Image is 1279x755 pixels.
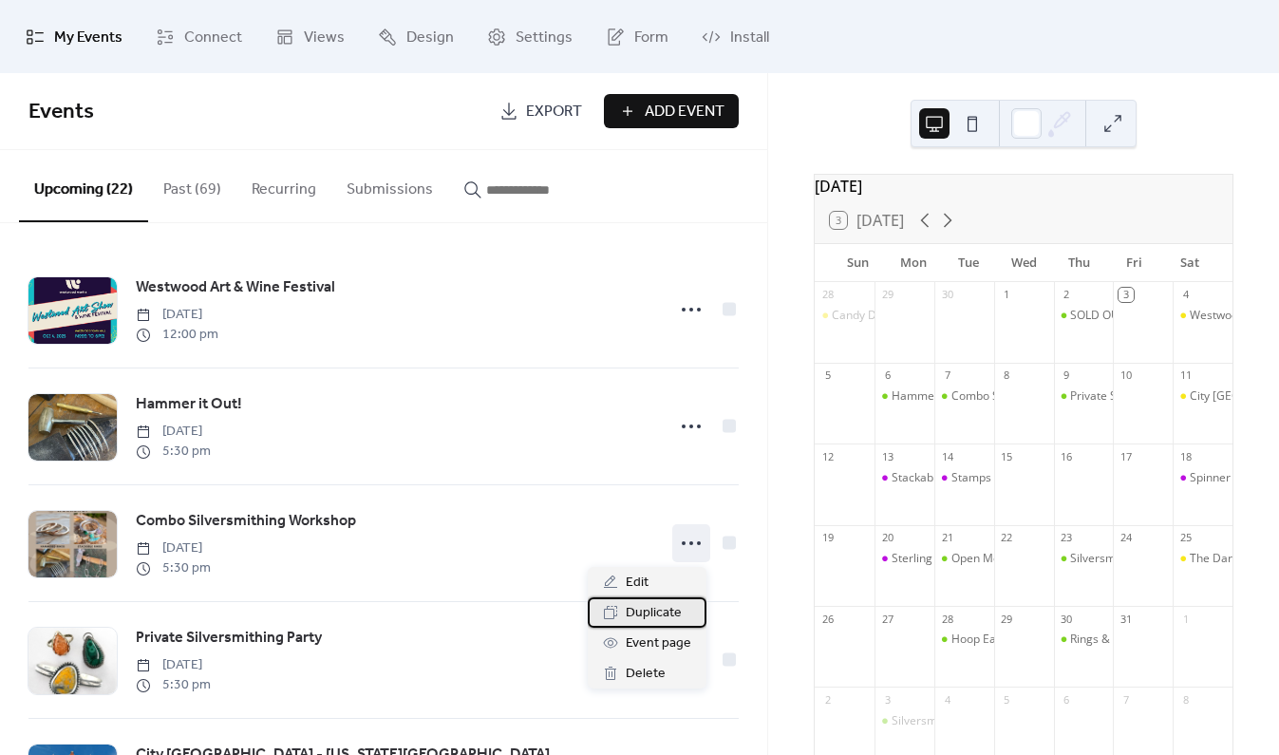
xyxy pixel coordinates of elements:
div: Candy Dance - [GEOGRAPHIC_DATA], [US_STATE] [832,308,1094,324]
div: 20 [880,531,894,545]
div: Sat [1162,244,1217,282]
div: 2 [1060,288,1074,302]
div: 29 [1000,612,1014,626]
div: 28 [940,612,954,626]
div: 4 [1178,288,1193,302]
a: Hammer it Out! [136,392,242,417]
span: Delete [626,663,666,686]
span: Install [730,23,769,52]
div: Stamps & Stones Cuff- A World of Beads [951,470,1164,486]
div: Silversmithing 1-2-3 [875,713,934,729]
a: Add Event [604,94,739,128]
div: The Dark Market - Rhinegeist Brewery [1173,551,1232,567]
div: 5 [1000,692,1014,707]
span: Export [526,101,582,123]
div: Stackable Rings - A World of Beads [892,470,1075,486]
span: My Events [54,23,122,52]
span: Events [28,91,94,133]
span: Event page [626,632,691,655]
a: Design [364,8,468,66]
span: Private Silversmithing Party [136,627,322,650]
div: 6 [1060,692,1074,707]
div: Tue [941,244,996,282]
div: 15 [1000,449,1014,463]
span: Views [304,23,345,52]
div: Mon [885,244,940,282]
a: Combo Silversmithing Workshop [136,509,356,534]
div: 26 [820,612,835,626]
button: Upcoming (22) [19,150,148,222]
a: Settings [473,8,587,66]
a: Westwood Art & Wine Festival [136,275,335,300]
a: Views [261,8,359,66]
div: 7 [1119,692,1133,707]
div: 17 [1119,449,1133,463]
div: Private Silversmithing Party [1070,388,1215,405]
div: City Flea - Washington Park [1173,388,1232,405]
div: 6 [880,368,894,383]
div: 3 [1119,288,1133,302]
div: 25 [1178,531,1193,545]
div: 2 [820,692,835,707]
div: 28 [820,288,835,302]
span: 12:00 pm [136,325,218,345]
div: 24 [1119,531,1133,545]
span: Hammer it Out! [136,393,242,416]
div: 23 [1060,531,1074,545]
div: Combo Silversmithing Workshop [951,388,1123,405]
button: Past (69) [148,150,236,220]
div: Hammer it Out! [892,388,973,405]
div: 3 [880,692,894,707]
div: 31 [1119,612,1133,626]
div: 29 [880,288,894,302]
a: My Events [11,8,137,66]
a: Form [592,8,683,66]
div: Candy Dance - Genoa, Nevada [815,308,875,324]
div: 4 [940,692,954,707]
span: 5:30 pm [136,675,211,695]
span: Design [406,23,454,52]
div: Hoop Earrings Workshop [951,632,1083,648]
a: Private Silversmithing Party [136,626,322,651]
span: Combo Silversmithing Workshop [136,510,356,533]
div: Hoop Earrings Workshop [934,632,994,648]
span: Settings [516,23,573,52]
div: Silversmithing 1-2-3 [1070,551,1176,567]
div: Private Silversmithing Party [1054,388,1114,405]
div: 16 [1060,449,1074,463]
div: Thu [1051,244,1106,282]
a: Export [485,94,596,128]
div: 8 [1178,692,1193,707]
div: 8 [1000,368,1014,383]
div: [DATE] [815,175,1232,198]
span: Edit [626,572,649,595]
div: Silversmithing 1-2-3 [1054,551,1114,567]
div: 30 [1060,612,1074,626]
a: Connect [141,8,256,66]
div: 27 [880,612,894,626]
div: Open Metals Lab [934,551,994,567]
div: 1 [1178,612,1193,626]
div: 21 [940,531,954,545]
div: Stackable Rings - A World of Beads [875,470,934,486]
div: 30 [940,288,954,302]
div: 5 [820,368,835,383]
div: 18 [1178,449,1193,463]
span: Connect [184,23,242,52]
div: 22 [1000,531,1014,545]
div: Stamps & Stones Cuff- A World of Beads [934,470,994,486]
span: 5:30 pm [136,442,211,462]
div: Fri [1106,244,1161,282]
div: Westwood Art & Wine Festival [1173,308,1232,324]
div: 13 [880,449,894,463]
div: 9 [1060,368,1074,383]
div: Hammer it Out! [875,388,934,405]
div: SOLD OUT-Silversmithing 1-2-3 [1070,308,1235,324]
button: Submissions [331,150,448,220]
a: Install [687,8,783,66]
span: [DATE] [136,422,211,442]
div: Sterling Silver Chain Making -A World of Beads-[GEOGRAPHIC_DATA] [892,551,1256,567]
div: 19 [820,531,835,545]
div: Wed [996,244,1051,282]
button: Recurring [236,150,331,220]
